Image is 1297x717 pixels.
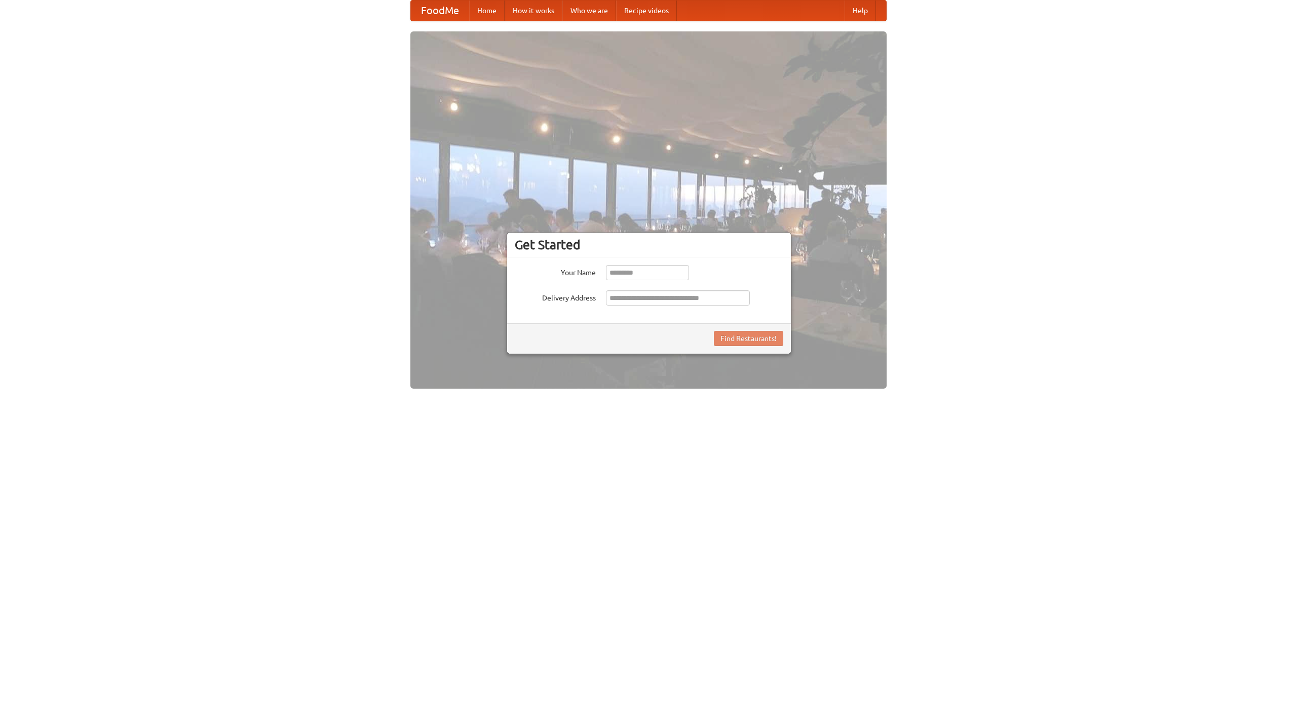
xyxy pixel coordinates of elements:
button: Find Restaurants! [714,331,783,346]
a: How it works [505,1,562,21]
h3: Get Started [515,237,783,252]
a: Help [845,1,876,21]
label: Your Name [515,265,596,278]
label: Delivery Address [515,290,596,303]
a: Home [469,1,505,21]
a: Who we are [562,1,616,21]
a: FoodMe [411,1,469,21]
a: Recipe videos [616,1,677,21]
